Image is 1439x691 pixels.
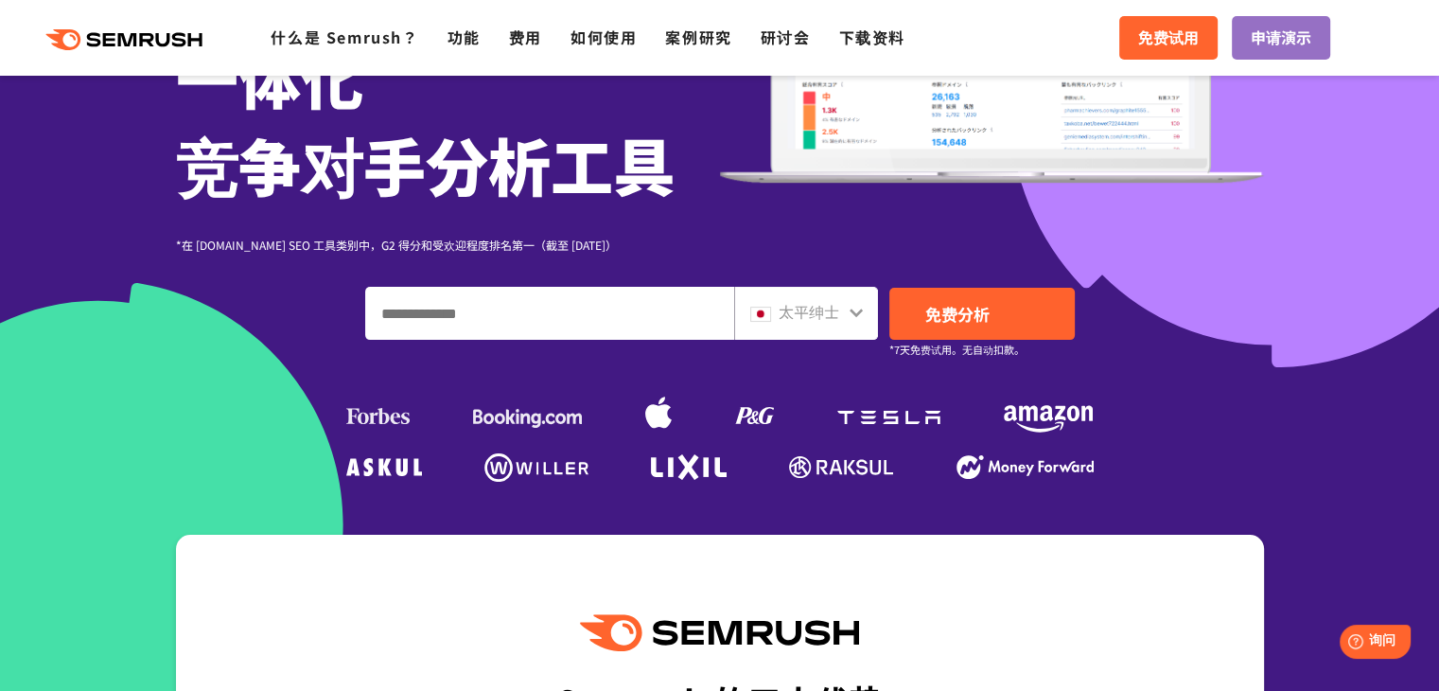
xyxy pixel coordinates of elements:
[839,26,905,48] a: 下载资料
[779,300,839,323] font: 太平绅士
[366,288,733,339] input: 输入域名、关键字或 URL
[665,26,731,48] a: 案例研究
[176,237,617,253] font: *在 [DOMAIN_NAME] SEO 工具类别中，G2 得分和受欢迎程度排名第一（截至 [DATE]）
[447,26,481,48] a: 功能
[1251,26,1311,48] font: 申请演示
[580,614,858,651] img: Semrush
[570,26,637,48] a: 如何使用
[509,26,542,48] a: 费用
[1138,26,1199,48] font: 免费试用
[925,302,990,326] font: 免费分析
[889,342,1025,357] font: *7天免费试用。无自动扣款。
[1271,617,1418,670] iframe: 帮助小部件启动器
[1232,16,1330,60] a: 申请演示
[1119,16,1218,60] a: 免费试用
[271,26,418,48] a: 什么是 Semrush？
[889,288,1075,340] a: 免费分析
[176,31,363,122] font: 一体化
[176,118,676,209] font: 竞争对手分析工具
[761,26,811,48] a: 研讨会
